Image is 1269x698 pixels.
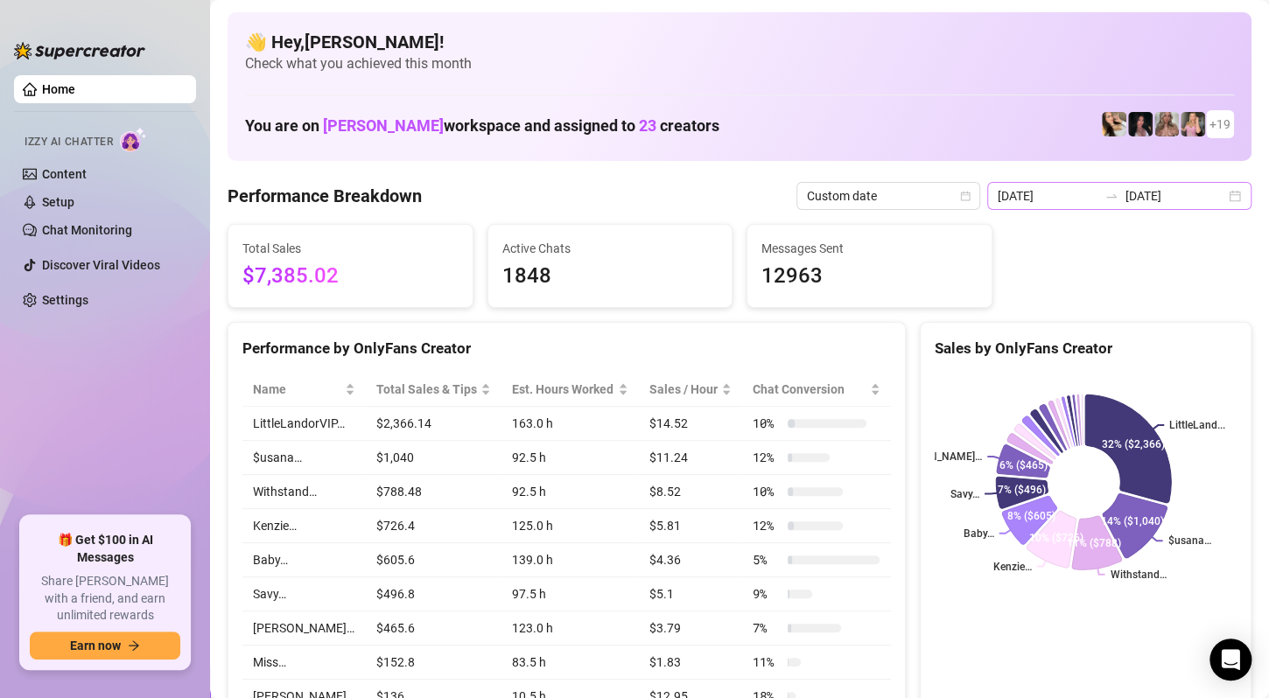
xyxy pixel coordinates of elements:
span: swap-right [1104,189,1118,203]
td: Withstand… [242,475,366,509]
span: 1848 [502,260,719,293]
td: $496.8 [366,577,502,611]
img: logo-BBDzfeDw.svg [14,42,145,59]
text: LittleLand... [1169,419,1225,431]
img: Kenzie (@dmaxkenzfree) [1181,112,1205,136]
span: 12 % [753,448,781,467]
td: 92.5 h [501,441,639,475]
span: arrow-right [128,639,140,652]
td: Miss… [242,646,366,680]
img: Baby (@babyyyybellaa) [1128,112,1153,136]
span: Custom date [807,183,970,209]
span: 10 % [753,414,781,433]
td: $726.4 [366,509,502,543]
a: Setup [42,195,74,209]
td: $1,040 [366,441,502,475]
span: to [1104,189,1118,203]
span: 12 % [753,516,781,535]
td: $1.83 [639,646,742,680]
span: + 19 [1209,115,1230,134]
a: Chat Monitoring [42,223,132,237]
td: $4.36 [639,543,742,577]
span: 12963 [761,260,978,293]
td: Savy… [242,577,366,611]
td: $usana… [242,441,366,475]
span: [PERSON_NAME] [323,116,444,135]
span: Total Sales [242,239,459,258]
td: 92.5 h [501,475,639,509]
td: $605.6 [366,543,502,577]
span: 🎁 Get $100 in AI Messages [30,532,180,566]
text: $usana… [1167,534,1210,547]
span: Chat Conversion [753,380,866,399]
span: 5 % [753,550,781,569]
th: Name [242,373,366,407]
span: Izzy AI Chatter [25,134,113,150]
td: 123.0 h [501,611,639,646]
td: 139.0 h [501,543,639,577]
div: Sales by OnlyFans Creator [935,337,1237,360]
text: [PERSON_NAME]… [894,450,982,463]
span: 7 % [753,618,781,638]
td: $5.1 [639,577,742,611]
img: Kenzie (@dmaxkenz) [1154,112,1179,136]
img: Avry (@avryjennerfree) [1102,112,1126,136]
span: 10 % [753,482,781,501]
td: 163.0 h [501,407,639,441]
td: $152.8 [366,646,502,680]
span: 23 [639,116,656,135]
span: 11 % [753,653,781,672]
th: Chat Conversion [742,373,891,407]
td: LittleLandorVIP… [242,407,366,441]
span: Name [253,380,341,399]
td: $3.79 [639,611,742,646]
a: Home [42,82,75,96]
div: Est. Hours Worked [512,380,614,399]
text: Savy… [950,488,978,500]
th: Sales / Hour [639,373,742,407]
td: 97.5 h [501,577,639,611]
span: 9 % [753,584,781,604]
a: Settings [42,293,88,307]
a: Discover Viral Videos [42,258,160,272]
span: Share [PERSON_NAME] with a friend, and earn unlimited rewards [30,573,180,625]
td: $8.52 [639,475,742,509]
span: $7,385.02 [242,260,459,293]
text: Withstand… [1110,569,1166,581]
input: Start date [998,186,1097,206]
h1: You are on workspace and assigned to creators [245,116,719,136]
span: calendar [960,191,971,201]
span: Earn now [70,639,121,653]
td: Baby… [242,543,366,577]
span: Check what you achieved this month [245,54,1234,73]
img: AI Chatter [120,127,147,152]
td: $5.81 [639,509,742,543]
td: 125.0 h [501,509,639,543]
span: Messages Sent [761,239,978,258]
div: Performance by OnlyFans Creator [242,337,891,360]
td: $2,366.14 [366,407,502,441]
td: $14.52 [639,407,742,441]
span: Active Chats [502,239,719,258]
div: Open Intercom Messenger [1209,639,1251,681]
button: Earn nowarrow-right [30,632,180,660]
td: [PERSON_NAME]… [242,611,366,646]
span: Total Sales & Tips [376,380,478,399]
h4: 👋 Hey, [PERSON_NAME] ! [245,30,1234,54]
text: Kenzie… [992,561,1031,573]
a: Content [42,167,87,181]
td: Kenzie… [242,509,366,543]
td: $11.24 [639,441,742,475]
td: 83.5 h [501,646,639,680]
th: Total Sales & Tips [366,373,502,407]
h4: Performance Breakdown [228,184,422,208]
text: Baby… [963,527,993,540]
td: $465.6 [366,611,502,646]
span: Sales / Hour [649,380,718,399]
input: End date [1125,186,1225,206]
td: $788.48 [366,475,502,509]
